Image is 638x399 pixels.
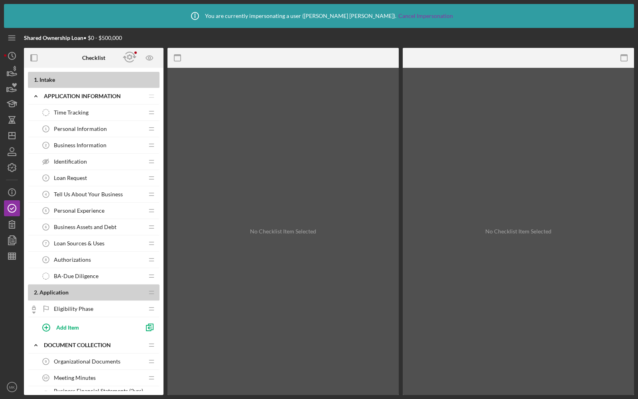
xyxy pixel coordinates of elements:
div: No Checklist Item Selected [485,228,551,235]
span: Personal Experience [54,207,104,214]
tspan: 9 [45,359,47,363]
span: Personal Information [54,126,107,132]
span: 2 . [34,289,38,296]
button: Preview as [141,49,159,67]
div: No Checklist Item Selected [250,228,316,235]
b: Shared Ownership Loan [24,34,83,41]
a: Cancel Impersonation [398,13,453,19]
tspan: 4 [45,192,47,196]
tspan: 10 [44,376,48,380]
tspan: 5 [45,209,47,213]
div: You are currently impersonating a user ( [PERSON_NAME] [PERSON_NAME] ). [185,6,453,26]
div: • $0 - $500,000 [24,35,122,41]
span: Authorizations [54,257,91,263]
span: Eligibility Phase [54,306,93,312]
button: Add Item [36,319,140,335]
b: Checklist [82,55,105,61]
span: Meeting Minutes [54,375,96,381]
span: Time Tracking [54,109,89,116]
span: 1 . [34,76,38,83]
tspan: 3 [45,176,47,180]
div: Document Collection [44,342,144,348]
span: Organizational Documents [54,358,120,365]
span: Intake [39,76,55,83]
tspan: 6 [45,225,47,229]
span: Tell Us About Your Business [54,191,123,198]
span: Identification [54,158,87,165]
span: Loan Sources & Uses [54,240,104,247]
tspan: 8 [45,258,47,262]
tspan: 7 [45,241,47,245]
div: Application Information [44,93,144,99]
span: Business Information [54,142,106,148]
text: MK [9,385,15,389]
tspan: 1 [45,127,47,131]
span: Business Assets and Debt [54,224,116,230]
span: BA-Due Diligence [54,273,98,279]
button: MK [4,379,20,395]
span: Loan Request [54,175,87,181]
span: Application [39,289,69,296]
div: Add Item [56,320,79,335]
tspan: 2 [45,143,47,147]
